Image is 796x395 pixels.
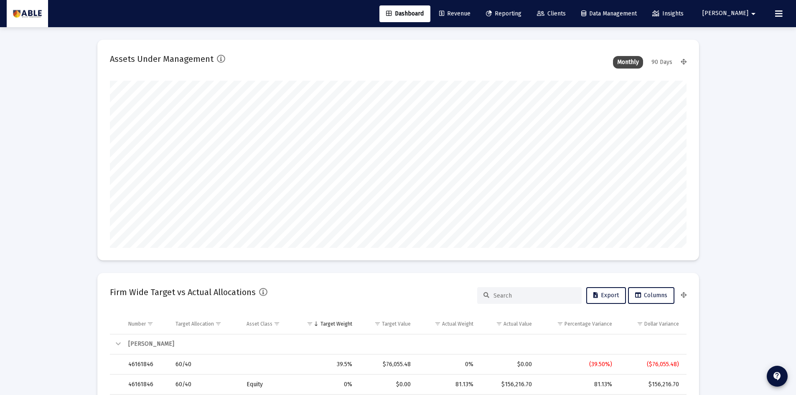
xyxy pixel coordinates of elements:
[122,375,170,395] td: 46161846
[635,292,667,299] span: Columns
[247,321,272,327] div: Asset Class
[432,5,477,22] a: Revenue
[13,5,42,22] img: Dashboard
[618,314,687,334] td: Column Dollar Variance
[493,292,575,299] input: Search
[652,10,684,17] span: Insights
[772,371,782,381] mat-icon: contact_support
[624,380,679,389] div: $156,216.70
[147,321,153,327] span: Show filter options for column 'Number'
[382,321,411,327] div: Target Value
[646,5,690,22] a: Insights
[485,380,532,389] div: $156,216.70
[537,10,566,17] span: Clients
[364,380,411,389] div: $0.00
[302,380,352,389] div: 0%
[122,354,170,375] td: 46161846
[544,380,612,389] div: 81.13%
[386,10,424,17] span: Dashboard
[479,314,538,334] td: Column Actual Value
[692,5,768,22] button: [PERSON_NAME]
[637,321,643,327] span: Show filter options for column 'Dollar Variance'
[613,56,643,69] div: Monthly
[374,321,381,327] span: Show filter options for column 'Target Value'
[241,375,296,395] td: Equity
[439,10,470,17] span: Revenue
[128,340,679,348] div: [PERSON_NAME]
[170,354,241,375] td: 60/40
[379,5,430,22] a: Dashboard
[485,360,532,369] div: $0.00
[479,5,528,22] a: Reporting
[417,314,479,334] td: Column Actual Weight
[241,314,296,334] td: Column Asset Class
[702,10,748,17] span: [PERSON_NAME]
[496,321,502,327] span: Show filter options for column 'Actual Value'
[170,375,241,395] td: 60/40
[422,360,473,369] div: 0%
[175,321,214,327] div: Target Allocation
[538,314,618,334] td: Column Percentage Variance
[170,314,241,334] td: Column Target Allocation
[442,321,473,327] div: Actual Weight
[748,5,758,22] mat-icon: arrow_drop_down
[530,5,572,22] a: Clients
[110,52,214,66] h2: Assets Under Management
[624,360,679,369] div: ($76,055.48)
[128,321,146,327] div: Number
[302,360,352,369] div: 39.5%
[110,334,122,354] td: Collapse
[320,321,352,327] div: Target Weight
[422,380,473,389] div: 81.13%
[586,287,626,304] button: Export
[486,10,521,17] span: Reporting
[544,360,612,369] div: (39.50%)
[435,321,441,327] span: Show filter options for column 'Actual Weight'
[575,5,643,22] a: Data Management
[296,314,358,334] td: Column Target Weight
[581,10,637,17] span: Data Management
[307,321,313,327] span: Show filter options for column 'Target Weight'
[364,360,411,369] div: $76,055.48
[644,321,679,327] div: Dollar Variance
[504,321,532,327] div: Actual Value
[647,56,676,69] div: 90 Days
[565,321,612,327] div: Percentage Variance
[628,287,674,304] button: Columns
[274,321,280,327] span: Show filter options for column 'Asset Class'
[215,321,221,327] span: Show filter options for column 'Target Allocation'
[593,292,619,299] span: Export
[122,314,170,334] td: Column Number
[358,314,417,334] td: Column Target Value
[110,285,256,299] h2: Firm Wide Target vs Actual Allocations
[557,321,563,327] span: Show filter options for column 'Percentage Variance'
